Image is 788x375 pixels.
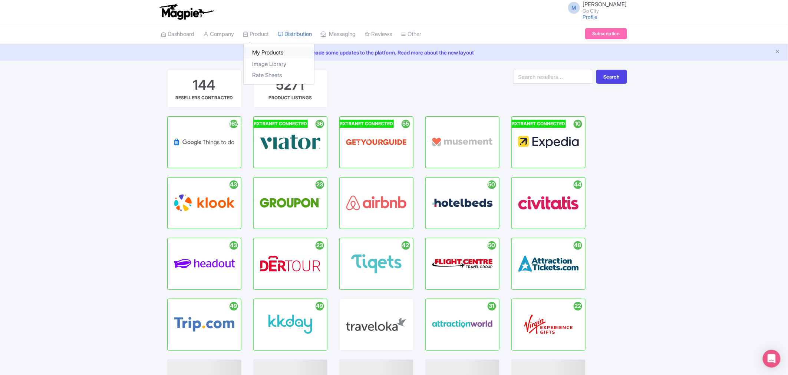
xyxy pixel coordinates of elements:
[276,76,304,94] div: 5271
[775,48,781,56] button: Close announcement
[583,1,627,8] span: [PERSON_NAME]
[425,299,499,351] a: 31
[511,238,586,290] a: 48
[339,238,413,290] a: 42
[158,4,215,20] img: logo-ab69f6fb50320c5b225c76a69d11143b.png
[425,177,499,229] a: 50
[596,70,627,84] button: Search
[583,9,627,13] small: Go City
[244,47,314,59] a: My Products
[253,116,327,168] a: EXTRANET CONNECTED 36
[278,24,312,44] a: Distribution
[268,94,312,101] div: PRODUCT LISTINGS
[167,299,241,351] a: 49
[321,24,356,44] a: Messaging
[167,70,241,107] a: 144 RESELLERS CONTRACTED
[511,177,586,229] a: 44
[339,116,413,168] a: EXTRANET CONNECTED 55
[167,177,241,229] a: 43
[425,238,499,290] a: 50
[4,49,784,56] a: We made some updates to the platform. Read more about the new layout
[511,299,586,351] a: 22
[253,177,327,229] a: 23
[513,70,593,84] input: Search resellers...
[176,94,233,101] div: RESELLERS CONTRACTED
[161,24,195,44] a: Dashboard
[365,24,392,44] a: Reviews
[511,116,586,168] a: EXTRANET CONNECTED 10
[253,70,327,107] a: 5271 PRODUCT LISTINGS
[244,70,314,81] a: Rate Sheets
[204,24,234,44] a: Company
[244,59,314,70] a: Image Library
[167,116,241,168] a: 1622
[585,28,627,39] a: Subscription
[564,1,627,13] a: M [PERSON_NAME] Go City
[167,238,241,290] a: 43
[193,76,215,94] div: 144
[568,2,580,14] span: M
[243,24,269,44] a: Product
[401,24,422,44] a: Other
[583,14,598,20] a: Profile
[253,238,327,290] a: 23
[253,299,327,351] a: 49
[763,350,781,368] div: Open Intercom Messenger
